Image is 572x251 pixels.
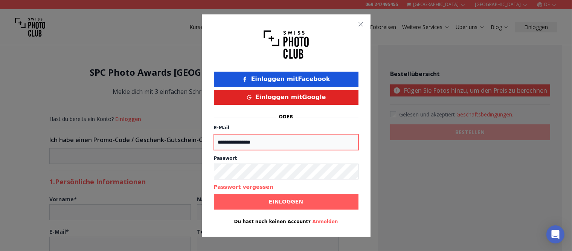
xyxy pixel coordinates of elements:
[214,183,273,191] button: Passwort vergessen
[313,219,338,225] button: Anmelden
[214,219,358,225] p: Du hast noch keinen Account?
[279,114,293,120] p: oder
[214,125,229,130] label: E-Mail
[264,26,309,63] img: Swiss photo club
[214,72,358,87] button: Einloggen mitFacebook
[214,155,358,161] label: Passwort
[214,90,358,105] button: Einloggen mitGoogle
[269,198,303,205] b: Einloggen
[214,194,358,210] button: Einloggen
